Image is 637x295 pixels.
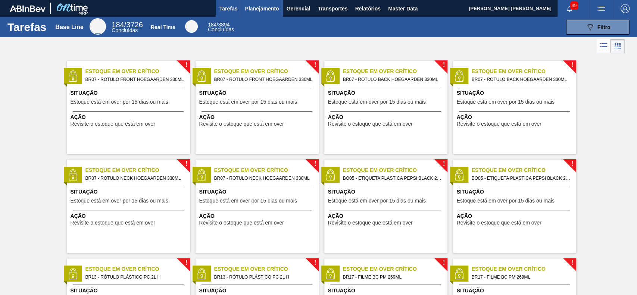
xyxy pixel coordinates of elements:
span: Revisite o estoque que está em over [199,121,284,127]
span: Estoque em Over Crítico [85,68,190,75]
h1: Tarefas [7,23,47,31]
span: Estoque em Over Crítico [343,166,447,174]
span: ! [571,260,574,266]
span: BR07 - ROTULO NECK HOEGAARDEN 330ML [214,174,313,182]
div: Real Time [151,24,175,30]
span: Estoque está em over por 15 dias ou mais [71,198,168,204]
span: BO05 - ETIQUETA PLASTICA PEPSI BLACK 250ML [343,174,441,182]
span: Situação [457,188,574,196]
span: Situação [199,89,317,97]
span: Situação [71,287,188,295]
span: Estoque em Over Crítico [343,265,447,273]
span: Situação [457,89,574,97]
span: Estoque está em over por 15 dias ou mais [328,99,426,105]
span: Revisite o estoque que está em over [457,220,541,226]
img: status [67,268,78,279]
div: Visão em Cards [611,39,625,53]
span: BR17 - FILME BC PM 269ML [472,273,570,281]
span: Revisite o estoque que está em over [328,121,413,127]
span: / 3894 [208,22,229,28]
div: Base Line [112,22,143,33]
span: Estoque em Over Crítico [214,68,319,75]
span: Estoque em Over Crítico [472,265,576,273]
span: Estoque está em over por 15 dias ou mais [199,198,297,204]
span: Situação [457,287,574,295]
span: ! [314,62,316,68]
span: Ação [328,212,446,220]
span: Revisite o estoque que está em over [328,220,413,226]
span: Ação [71,212,188,220]
span: Situação [71,188,188,196]
button: Filtro [566,20,630,35]
img: status [453,268,465,279]
span: ! [314,161,316,167]
span: Estoque em Over Crítico [214,265,319,273]
span: Revisite o estoque que está em over [457,121,541,127]
span: Estoque está em over por 15 dias ou mais [328,198,426,204]
div: Base Line [90,18,106,35]
span: ! [185,161,187,167]
span: ! [571,62,574,68]
span: BR07 - ROTULO BACK HOEGAARDEN 330ML [343,75,441,84]
span: BR07 - ROTULO FRONT HOEGAARDEN 330ML [214,75,313,84]
span: Concluídas [112,27,138,33]
span: Estoque está em over por 15 dias ou mais [457,99,555,105]
span: Transportes [318,4,347,13]
span: BO05 - ETIQUETA PLASTICA PEPSI BLACK 250ML [472,174,570,182]
span: Revisite o estoque que está em over [199,220,284,226]
span: Estoque em Over Crítico [472,68,576,75]
span: Situação [328,287,446,295]
span: 184 [112,21,124,29]
span: ! [185,62,187,68]
span: Filtro [597,24,611,30]
img: status [325,169,336,181]
span: 184 [208,22,216,28]
img: status [196,169,207,181]
img: status [196,70,207,82]
span: / 3726 [112,21,143,29]
span: Estoque em Over Crítico [472,166,576,174]
span: Ação [71,113,188,121]
span: Ação [199,113,317,121]
span: Situação [328,188,446,196]
img: status [196,268,207,279]
span: Estoque em Over Crítico [214,166,319,174]
span: BR07 - ROTULO NECK HOEGAARDEN 330ML [85,174,184,182]
span: 39 [570,1,578,10]
span: BR13 - RÓTULO PLÁSTICO PC 2L H [85,273,184,281]
span: Planejamento [245,4,279,13]
span: Revisite o estoque que está em over [71,220,155,226]
span: BR07 - ROTULO BACK HOEGAARDEN 330ML [472,75,570,84]
img: status [453,169,465,181]
span: Situação [199,287,317,295]
span: Gerencial [287,4,310,13]
span: Estoque em Over Crítico [343,68,447,75]
span: Tarefas [219,4,238,13]
span: Master Data [388,4,418,13]
span: ! [314,260,316,266]
img: TNhmsLtSVTkK8tSr43FrP2fwEKptu5GPRR3wAAAABJRU5ErkJggg== [10,5,46,12]
img: status [453,70,465,82]
img: status [67,70,78,82]
span: BR13 - RÓTULO PLÁSTICO PC 2L H [214,273,313,281]
span: Estoque está em over por 15 dias ou mais [71,99,168,105]
span: Situação [328,89,446,97]
span: Relatórios [355,4,380,13]
span: Ação [457,113,574,121]
img: status [325,268,336,279]
img: userActions [597,4,606,13]
span: Concluídas [208,26,234,32]
span: Ação [328,113,446,121]
div: Visão em Lista [597,39,611,53]
span: Situação [71,89,188,97]
span: Ação [199,212,317,220]
img: Logout [621,4,630,13]
span: Estoque em Over Crítico [85,166,190,174]
span: ! [571,161,574,167]
img: status [67,169,78,181]
span: ! [185,260,187,266]
span: ! [443,260,445,266]
img: status [325,70,336,82]
span: Estoque está em over por 15 dias ou mais [457,198,555,204]
span: Estoque em Over Crítico [85,265,190,273]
